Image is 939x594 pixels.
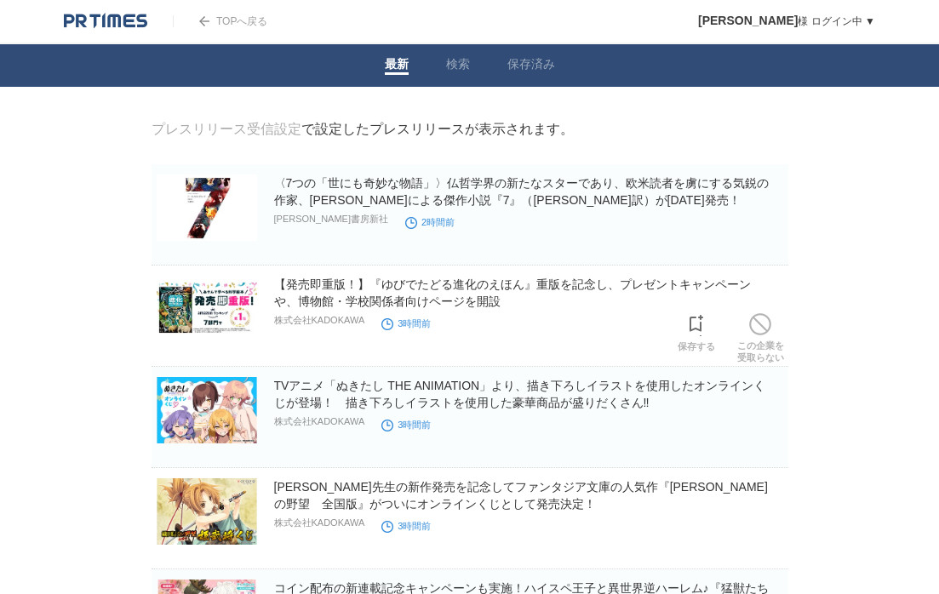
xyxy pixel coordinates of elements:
[381,318,431,328] time: 3時間前
[152,121,574,139] div: で設定したプレスリリースが表示されます。
[173,15,267,27] a: TOPへ戻る
[737,309,784,363] a: この企業を受取らない
[274,213,388,226] p: [PERSON_NAME]書房新社
[157,174,257,241] img: 〈7つの「世にも奇妙な物語」〉仏哲学界の新たなスターであり、欧米読者を虜にする気鋭の作家、トリスタン・ガルシアによる傑作小説『7』（高橋啓訳）が8月19日発売！
[446,57,470,75] a: 検索
[157,478,257,545] img: 春日みかげ先生の新作発売を記念してファンタジア文庫の人気作『織田信奈の野望 全国版』がついにオンラインくじとして発売決定！
[678,310,715,352] a: 保存する
[698,14,798,27] span: [PERSON_NAME]
[274,314,365,327] p: 株式会社KADOKAWA
[64,13,147,30] img: logo.png
[381,420,431,430] time: 3時間前
[274,517,365,529] p: 株式会社KADOKAWA
[381,521,431,531] time: 3時間前
[274,277,751,308] a: 【発売即重版！】『ゆびでたどる進化のえほん』重版を記念し、プレゼントキャンペーンや、博物館・学校関係者向けページを開設
[199,16,209,26] img: arrow.png
[698,15,875,27] a: [PERSON_NAME]様 ログイン中 ▼
[157,276,257,342] img: 【発売即重版！】『ゆびでたどる進化のえほん』重版を記念し、プレゼントキャンペーンや、博物館・学校関係者向けページを開設
[152,122,301,136] a: プレスリリース受信設定
[157,377,257,443] img: TVアニメ「ぬきたし THE ANIMATION」より、描き下ろしイラストを使用したオンラインくじが登場！ 描き下ろしイラストを使用した豪華商品が盛りだくさん‼
[405,217,455,227] time: 2時間前
[507,57,555,75] a: 保存済み
[274,176,770,207] a: 〈7つの「世にも奇妙な物語」〉仏哲学界の新たなスターであり、欧米読者を虜にする気鋭の作家、[PERSON_NAME]による傑作小説『7』（[PERSON_NAME]訳）が[DATE]発売！
[274,379,766,409] a: TVアニメ「ぬきたし THE ANIMATION」より、描き下ろしイラストを使用したオンラインくじが登場！ 描き下ろしイラストを使用した豪華商品が盛りだくさん‼
[385,57,409,75] a: 最新
[274,415,365,428] p: 株式会社KADOKAWA
[274,480,768,511] a: [PERSON_NAME]先生の新作発売を記念してファンタジア文庫の人気作『[PERSON_NAME]の野望 全国版』がついにオンラインくじとして発売決定！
